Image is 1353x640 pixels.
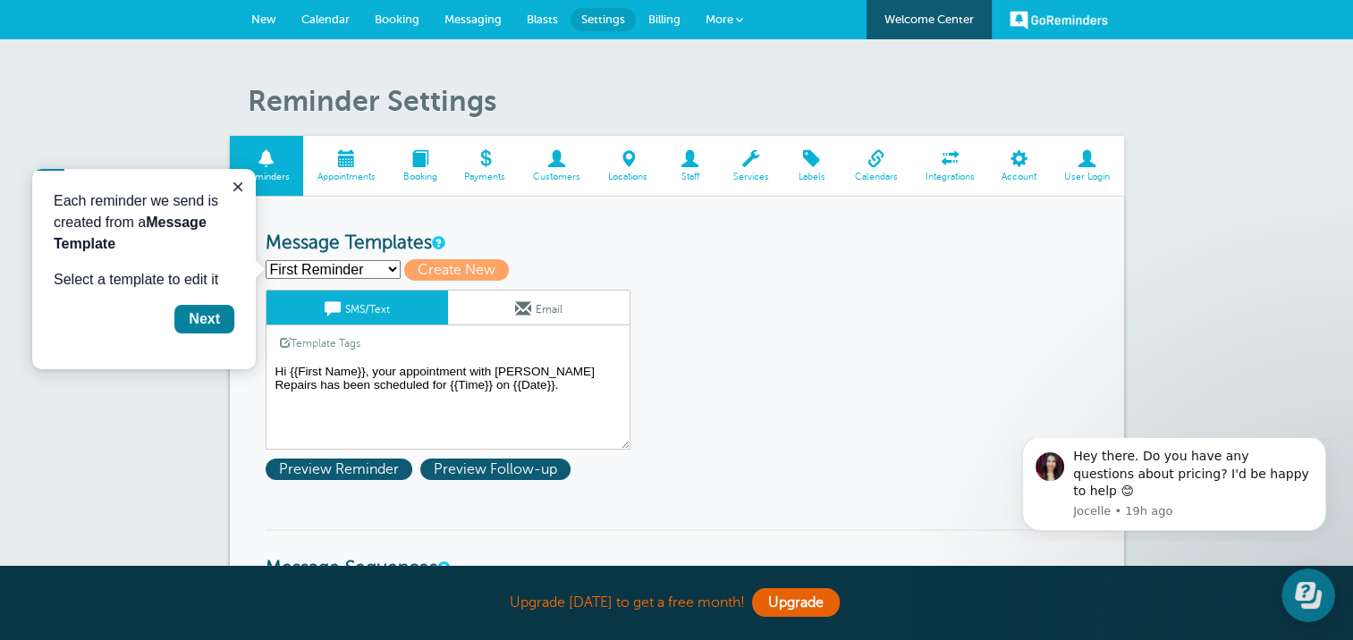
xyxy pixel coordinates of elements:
a: Create New [404,262,517,278]
span: Services [728,172,774,182]
span: New [251,13,276,26]
a: Settings [571,8,636,31]
h3: Message Sequences [266,529,1088,580]
h3: Message Templates [266,232,1088,255]
span: Integrations [920,172,979,182]
a: Account [988,136,1051,196]
span: Appointments [312,172,380,182]
a: Appointments [303,136,389,196]
span: Staff [670,172,710,182]
a: Services [719,136,782,196]
span: User Login [1060,172,1115,182]
a: Payments [451,136,520,196]
a: Calendars [841,136,911,196]
a: This is the wording for your reminder and follow-up messages. You can create multiple templates i... [432,237,443,248]
span: Billing [648,13,681,26]
span: Calendars [850,172,902,182]
a: User Login [1051,136,1124,196]
a: Preview Reminder [266,461,420,477]
a: Staff [661,136,719,196]
span: Calendar [301,13,350,26]
span: Create New [404,259,509,281]
iframe: tooltip [32,169,256,369]
a: Template Tags [266,325,374,360]
span: Settings [581,13,625,26]
a: Preview Follow-up [420,461,575,477]
span: Booking [375,13,419,26]
a: Email [448,291,630,324]
span: Reminders [239,172,295,182]
div: Message content [78,10,317,63]
span: Preview Follow-up [420,459,571,480]
h1: Reminder Settings [248,84,1124,118]
iframe: Intercom notifications message [995,438,1353,542]
span: Blasts [527,13,558,26]
a: Customers [520,136,595,196]
span: Locations [604,172,653,182]
div: Hey there. Do you have any questions about pricing? I'd be happy to help 😊 [78,10,317,63]
iframe: Resource center [1281,568,1335,622]
a: Integrations [911,136,988,196]
a: SMS/Text [266,291,448,324]
textarea: Hi {{First Name}}, your appointment with [PERSON_NAME] Repairs has been scheduled for {{Time}} on... [266,360,630,450]
img: Profile image for Jocelle [40,14,69,43]
a: Booking [389,136,451,196]
span: Payments [460,172,511,182]
div: Upgrade [DATE] to get a free month! [230,584,1124,622]
span: Labels [791,172,832,182]
p: Message from Jocelle, sent 19h ago [78,65,317,81]
span: Booking [398,172,442,182]
a: Locations [595,136,662,196]
span: Preview Reminder [266,459,412,480]
a: Labels [782,136,841,196]
span: Messaging [444,13,502,26]
span: More [706,13,733,26]
span: Customers [529,172,586,182]
a: Upgrade [752,588,840,617]
span: Account [997,172,1042,182]
a: Message Sequences allow you to setup multiple reminder schedules that can use different Message T... [437,562,448,574]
